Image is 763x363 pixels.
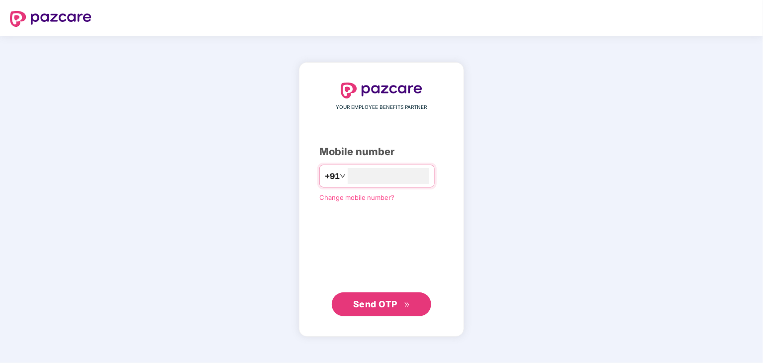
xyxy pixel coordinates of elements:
[340,173,346,179] span: down
[332,292,431,316] button: Send OTPdouble-right
[325,170,340,182] span: +91
[336,103,427,111] span: YOUR EMPLOYEE BENEFITS PARTNER
[319,144,444,160] div: Mobile number
[10,11,92,27] img: logo
[341,83,422,98] img: logo
[353,299,397,309] span: Send OTP
[404,302,410,308] span: double-right
[319,193,394,201] a: Change mobile number?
